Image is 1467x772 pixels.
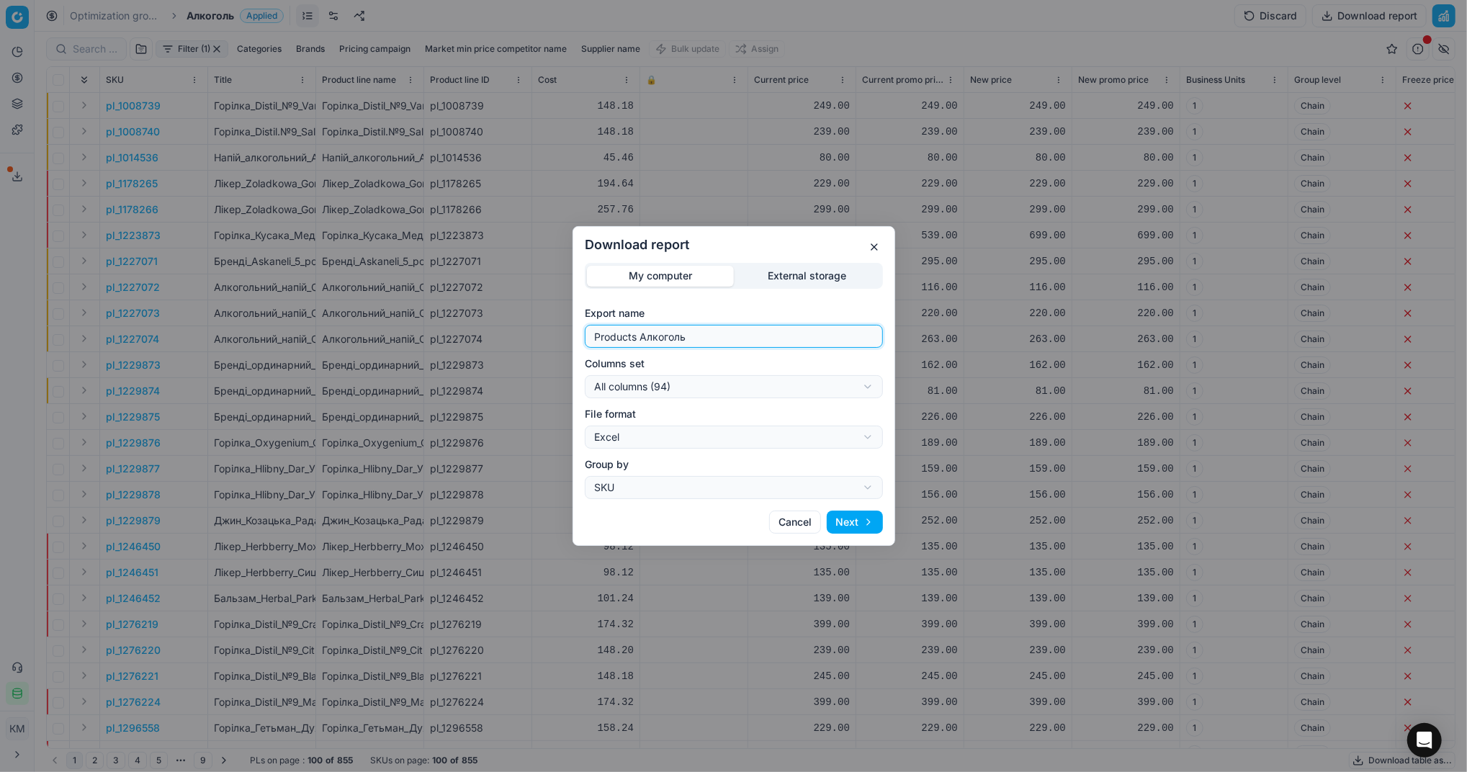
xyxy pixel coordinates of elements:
label: Export name [585,306,883,320]
button: Cancel [769,511,821,534]
label: File format [585,407,883,421]
h2: Download report [585,238,883,251]
label: Columns set [585,356,883,371]
label: Group by [585,457,883,472]
button: My computer [587,266,734,287]
button: Next [827,511,883,534]
button: External storage [734,266,881,287]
